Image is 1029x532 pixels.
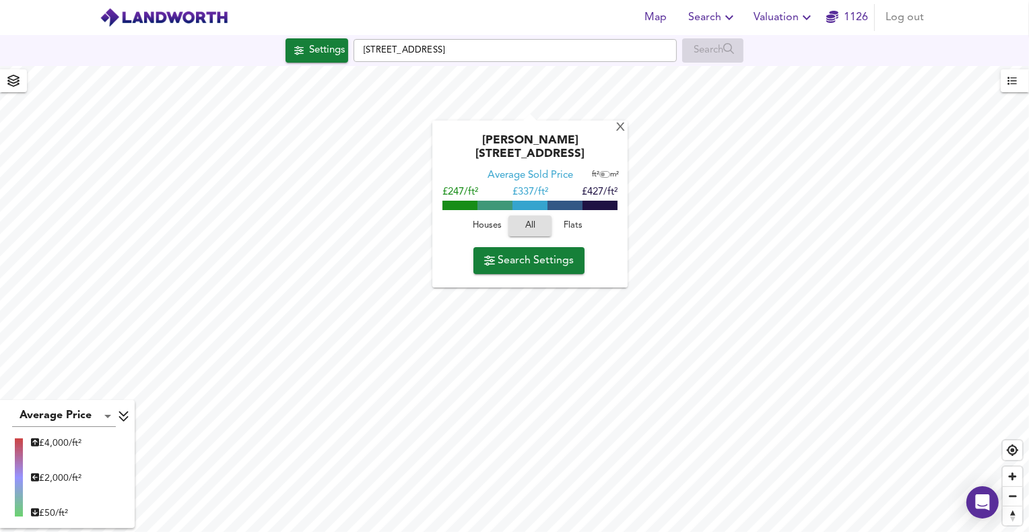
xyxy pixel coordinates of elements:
[682,38,743,63] div: Enable a Source before running a Search
[683,4,743,31] button: Search
[592,171,599,178] span: ft²
[582,187,618,197] span: £427/ft²
[555,218,591,234] span: Flats
[484,251,574,270] span: Search Settings
[826,8,868,27] a: 1126
[748,4,820,31] button: Valuation
[354,39,677,62] input: Enter a location...
[1003,487,1022,506] span: Zoom out
[473,247,585,274] button: Search Settings
[515,218,545,234] span: All
[488,169,573,182] div: Average Sold Price
[886,8,924,27] span: Log out
[880,4,929,31] button: Log out
[634,4,677,31] button: Map
[552,215,595,236] button: Flats
[640,8,672,27] span: Map
[469,218,505,234] span: Houses
[100,7,228,28] img: logo
[309,42,345,59] div: Settings
[1003,506,1022,525] button: Reset bearing to north
[31,506,81,520] div: £ 50/ft²
[465,215,508,236] button: Houses
[508,215,552,236] button: All
[512,187,548,197] span: £ 337/ft²
[286,38,348,63] button: Settings
[1003,486,1022,506] button: Zoom out
[688,8,737,27] span: Search
[442,187,478,197] span: £247/ft²
[610,171,619,178] span: m²
[31,436,81,450] div: £ 4,000/ft²
[615,122,626,135] div: X
[439,134,621,169] div: [PERSON_NAME][STREET_ADDRESS]
[1003,506,1022,525] span: Reset bearing to north
[31,471,81,485] div: £ 2,000/ft²
[826,4,869,31] button: 1126
[286,38,348,63] div: Click to configure Search Settings
[1003,440,1022,460] button: Find my location
[754,8,815,27] span: Valuation
[12,405,116,427] div: Average Price
[1003,467,1022,486] button: Zoom in
[966,486,999,519] div: Open Intercom Messenger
